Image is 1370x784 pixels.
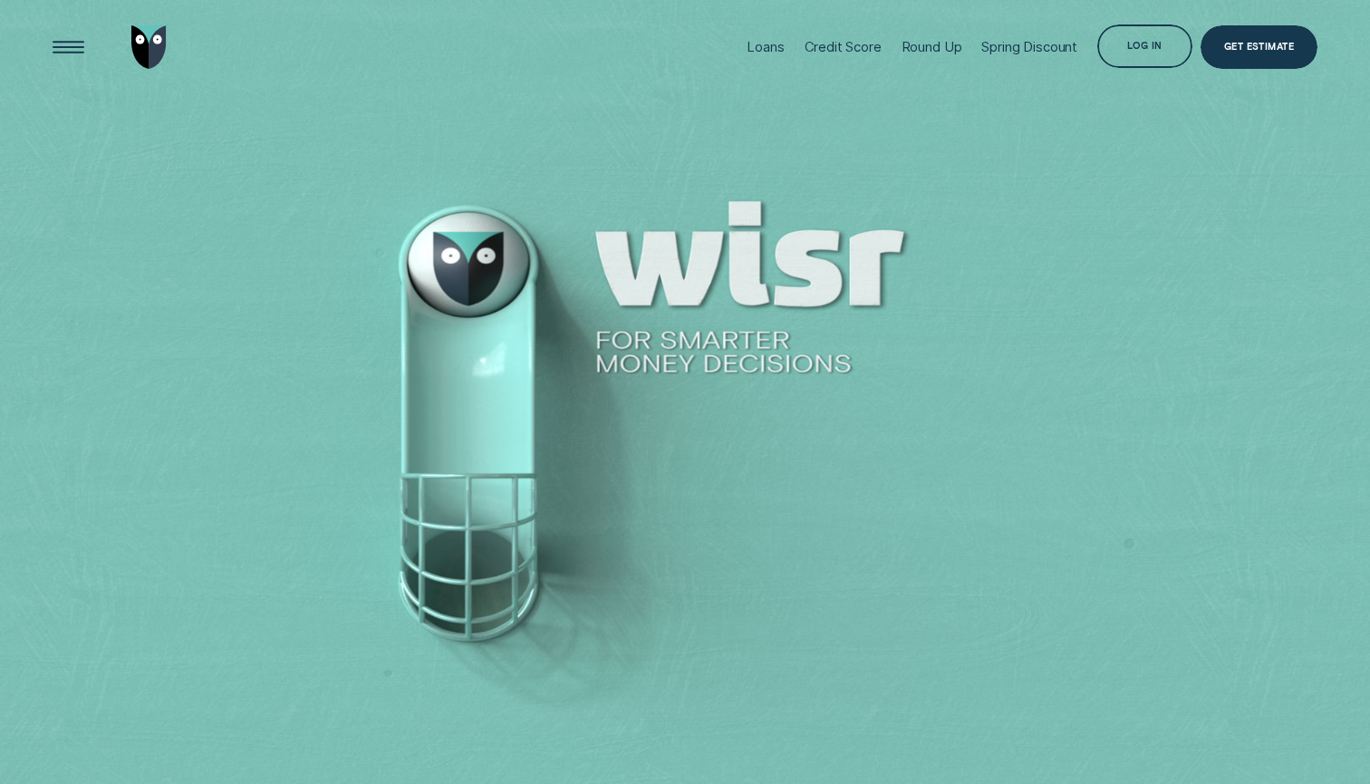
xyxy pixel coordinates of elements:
[131,25,167,68] img: Wisr
[902,39,962,55] div: Round Up
[805,39,882,55] div: Credit Score
[47,25,90,68] button: Open Menu
[1201,25,1318,68] a: Get Estimate
[747,39,784,55] div: Loans
[1097,24,1192,67] button: Log in
[981,39,1077,55] div: Spring Discount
